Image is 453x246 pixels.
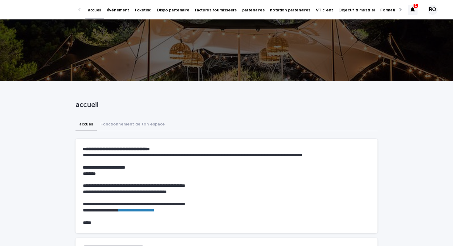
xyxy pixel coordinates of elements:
div: RO [428,5,438,15]
p: 1 [415,3,417,8]
img: Ls34BcGeRexTGTNfXpUC [12,4,72,16]
p: accueil [75,100,375,109]
button: accueil [75,118,97,131]
div: 1 [408,5,418,15]
button: Fonctionnement de ton espace [97,118,169,131]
